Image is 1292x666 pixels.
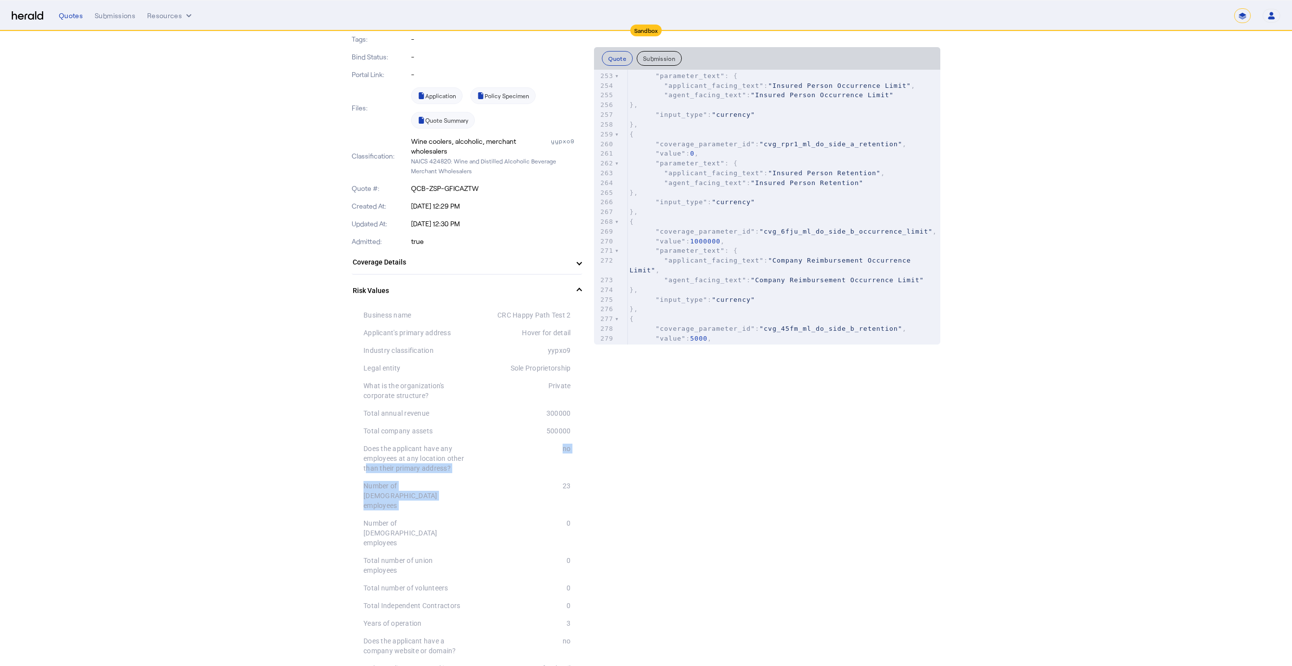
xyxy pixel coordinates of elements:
[363,636,467,656] div: Does the applicant have a company website or domain?
[655,111,707,118] span: "input_type"
[363,601,467,611] div: Total Independent Contractors
[655,198,707,206] span: "input_type"
[629,131,634,138] span: {
[655,72,724,80] span: "parameter_text"
[594,149,615,159] div: 261
[759,325,902,332] span: "cvg_45fm_ml_do_side_b_retention"
[352,151,409,161] p: Classification:
[594,256,615,266] div: 272
[352,219,409,229] p: Updated At:
[594,237,615,246] div: 270
[363,583,467,593] div: Total number of volunteers
[664,276,747,284] span: "agent_facing_text"
[411,237,583,246] p: true
[594,197,615,207] div: 266
[467,444,570,473] div: no
[467,408,570,418] div: 300000
[352,34,409,44] p: Tags:
[594,344,615,353] div: 280
[629,198,755,206] span: :
[467,518,570,548] div: 0
[12,11,43,21] img: Herald Logo
[629,286,638,293] span: },
[629,160,738,167] span: : {
[467,636,570,656] div: no
[59,11,83,21] div: Quotes
[467,363,570,373] div: Sole Proprietorship
[629,179,863,186] span: :
[594,334,615,344] div: 279
[467,426,570,436] div: 500000
[712,111,755,118] span: "currency"
[363,426,467,436] div: Total company assets
[594,217,615,227] div: 268
[629,238,724,245] span: : ,
[629,325,906,332] span: : ,
[363,556,467,575] div: Total number of union employees
[712,198,755,206] span: "currency"
[655,247,724,254] span: "parameter_text"
[467,328,570,338] div: Hover for detail
[411,34,583,44] p: -
[594,168,615,178] div: 263
[594,139,615,149] div: 260
[467,556,570,575] div: 0
[353,257,569,267] mat-panel-title: Coverage Details
[363,328,467,338] div: Applicant's primary address
[363,346,467,355] div: Industry classification
[363,481,467,510] div: Number of [DEMOGRAPHIC_DATA] employees
[411,219,583,229] p: [DATE] 12:30 PM
[363,408,467,418] div: Total annual revenue
[594,324,615,334] div: 278
[655,335,686,342] span: "value"
[690,335,707,342] span: 5000
[629,247,738,254] span: : {
[629,208,638,215] span: },
[594,110,615,120] div: 257
[411,156,583,176] p: NAICS 424820: Wine and Distilled Alcoholic Beverage Merchant Wholesalers
[664,91,747,99] span: "agent_facing_text"
[594,120,615,130] div: 258
[664,82,764,89] span: "applicant_facing_text"
[664,169,764,177] span: "applicant_facing_text"
[594,275,615,285] div: 273
[353,286,569,296] mat-panel-title: Risk Values
[551,136,582,156] div: yypxo9
[768,82,911,89] span: "Insured Person Occurrence Limit"
[352,275,582,306] mat-expansion-panel-header: Risk Values
[467,346,570,355] div: yypxo9
[352,103,409,113] p: Files:
[629,72,738,80] span: : {
[594,71,615,81] div: 253
[411,112,475,129] a: Quote Summary
[363,310,467,320] div: Business name
[629,345,738,352] span: : {
[630,25,662,36] div: Sandbox
[655,150,686,157] span: "value"
[629,101,638,108] span: },
[629,140,906,148] span: : ,
[352,184,409,193] p: Quote #:
[637,51,682,66] button: Submission
[411,87,463,104] a: Application
[629,315,634,322] span: {
[629,111,755,118] span: :
[629,218,634,225] span: {
[594,70,940,345] herald-code-block: quote
[629,91,894,99] span: :
[594,81,615,91] div: 254
[655,140,755,148] span: "coverage_parameter_id"
[352,70,409,80] p: Portal Link:
[629,296,755,303] span: :
[594,159,615,168] div: 262
[594,246,615,256] div: 271
[655,345,724,352] span: "parameter_text"
[467,481,570,510] div: 23
[759,140,902,148] span: "cvg_rpr1_ml_do_side_a_retention"
[594,90,615,100] div: 255
[594,304,615,314] div: 276
[363,518,467,548] div: Number of [DEMOGRAPHIC_DATA] employees
[594,295,615,305] div: 275
[411,70,583,80] p: -
[467,381,570,400] div: Private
